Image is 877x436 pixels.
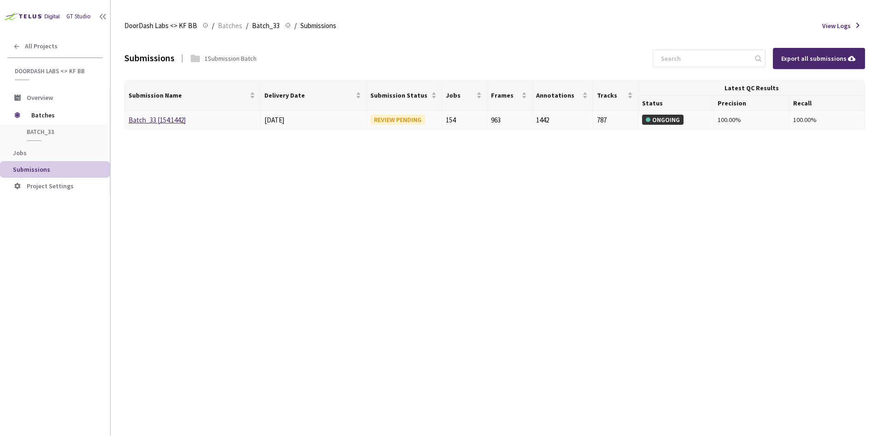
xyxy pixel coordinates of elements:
th: Submission Status [367,81,442,111]
span: Delivery Date [264,92,354,99]
th: Submission Name [125,81,261,111]
th: Precision [714,96,789,111]
span: Submission Status [370,92,429,99]
div: REVIEW PENDING [370,115,425,125]
div: 154 [446,115,483,126]
a: Batch_33 [154:1442] [129,116,186,124]
span: Jobs [13,149,27,157]
th: Annotations [532,81,593,111]
span: Submission Name [129,92,248,99]
span: Batches [218,20,242,31]
span: Submissions [300,20,336,31]
th: Latest QC Results [638,81,865,96]
span: View Logs [822,21,851,30]
li: / [246,20,248,31]
div: 100.00% [793,115,861,125]
span: Batch_33 [252,20,280,31]
span: Project Settings [27,182,74,190]
div: 963 [491,115,528,126]
th: Recall [789,96,865,111]
div: GT Studio [66,12,91,21]
th: Frames [487,81,532,111]
th: Delivery Date [261,81,367,111]
div: 1 Submission Batch [205,54,257,63]
span: Batches [31,106,94,124]
div: Export all submissions [781,53,857,64]
span: Tracks [597,92,626,99]
li: / [212,20,214,31]
span: Frames [491,92,520,99]
span: DoorDash Labs <> KF BB [15,67,97,75]
span: Submissions [13,165,50,174]
th: Jobs [442,81,487,111]
input: Search [655,50,754,67]
div: [DATE] [264,115,362,126]
th: Tracks [593,81,638,111]
th: Status [638,96,714,111]
span: DoorDash Labs <> KF BB [124,20,197,31]
span: Annotations [536,92,580,99]
div: ONGOING [642,115,684,125]
span: Jobs [446,92,474,99]
span: Overview [27,93,53,102]
div: 787 [597,115,634,126]
div: Submissions [124,52,175,65]
li: / [294,20,297,31]
div: 1442 [536,115,589,126]
span: All Projects [25,42,58,50]
a: Batches [216,20,244,30]
span: Batch_33 [27,128,95,136]
div: 100.00% [718,115,785,125]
